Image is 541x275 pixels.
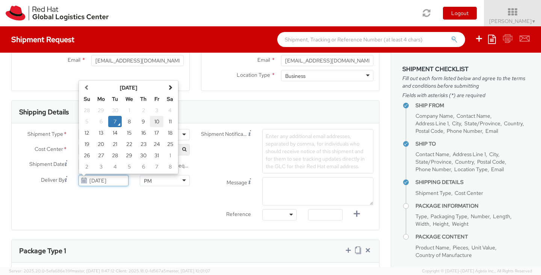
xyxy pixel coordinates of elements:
span: Shipment Type [27,130,63,139]
td: 9 [137,116,150,127]
span: Email [68,56,80,63]
td: 27 [94,150,109,161]
td: 2 [80,161,94,172]
span: Server: 2025.20.0-5efa686e39f [9,268,115,273]
img: rh-logistics-00dfa346123c4ec078e1.svg [6,6,109,21]
span: Contact Name [456,112,490,119]
td: 21 [108,138,122,150]
span: Location Type [237,71,270,78]
span: Country of Manufacture [416,252,472,258]
span: Product Name [416,244,449,251]
td: 30 [137,150,150,161]
span: ▼ [532,18,536,24]
th: Tu [108,93,122,105]
td: 26 [80,150,94,161]
span: Cost Center [35,145,63,154]
span: State/Province [464,120,500,127]
span: Deliver By [41,176,65,184]
span: Shipment Type [416,190,451,196]
span: Type [416,213,427,220]
h3: Shipping Details [19,108,69,116]
h3: Shipment Checklist [402,66,530,73]
span: Next Month [168,85,173,90]
span: Enter any additional email addresses, separated by comma, for individuals who should receive noti... [266,133,365,170]
span: Postal Code [416,128,443,134]
span: Copyright © [DATE]-[DATE] Agistix Inc., All Rights Reserved [422,268,532,274]
span: Company Name [416,112,453,119]
span: Email [491,166,504,173]
th: Select Month [94,82,163,93]
span: Cost Center [455,190,483,196]
span: Shipment Date [29,160,65,168]
h4: Package Information [416,203,530,209]
span: Packaging Type [431,213,467,220]
h3: Package Type 1 [19,247,66,255]
div: PM [144,177,152,185]
td: 12 [80,127,94,138]
th: Sa [163,93,177,105]
span: Email [257,56,270,63]
td: 16 [137,127,150,138]
td: 25 [163,138,177,150]
span: State/Province [416,158,452,165]
td: 2 [137,105,150,116]
span: City [452,120,461,127]
span: Weight [452,220,468,227]
td: 8 [163,161,177,172]
td: 1 [122,105,137,116]
td: 10 [150,116,163,127]
td: 29 [94,105,109,116]
td: 28 [108,150,122,161]
h4: Ship To [416,141,530,147]
h4: Package Content [416,234,530,240]
td: 7 [108,116,122,127]
span: City [489,151,498,158]
td: 20 [94,138,109,150]
td: 30 [108,105,122,116]
td: 24 [150,138,163,150]
span: Phone Number [447,128,482,134]
td: 31 [150,150,163,161]
span: Country [504,120,523,127]
span: Client: 2025.18.0-fd567a5 [116,268,210,273]
th: Su [80,93,94,105]
td: 13 [94,127,109,138]
span: Country [455,158,474,165]
span: master, [DATE] 11:47:12 [72,268,115,273]
span: Fields with asterisks (*) are required [402,91,530,99]
span: Number [471,213,490,220]
span: Address Line 1 [453,151,486,158]
th: Fr [150,93,163,105]
span: Pieces [453,244,468,251]
span: Width [416,220,429,227]
td: 7 [150,161,163,172]
td: 22 [122,138,137,150]
div: Business [285,72,305,80]
th: Mo [94,93,109,105]
span: Postal Code [477,158,505,165]
h4: Shipping Details [416,179,530,185]
td: 8 [122,116,137,127]
span: Address Line 1 [416,120,449,127]
td: 5 [80,116,94,127]
td: 23 [137,138,150,150]
td: 4 [108,161,122,172]
span: Shipment Notification [201,130,248,138]
td: 28 [80,105,94,116]
span: Contact Name [416,151,449,158]
td: 17 [150,127,163,138]
span: Unit Value [471,244,495,251]
span: Length [493,213,510,220]
td: 4 [163,105,177,116]
td: 29 [122,150,137,161]
span: Email [485,128,498,134]
td: 6 [137,161,150,172]
td: 11 [163,116,177,127]
span: Previous Month [84,85,89,90]
td: 15 [122,127,137,138]
th: Th [137,93,150,105]
span: Fill out each form listed below and agree to the terms and conditions before submitting [402,74,530,90]
span: Phone Number [416,166,451,173]
td: 14 [108,127,122,138]
input: Shipment, Tracking or Reference Number (at least 4 chars) [277,32,465,47]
